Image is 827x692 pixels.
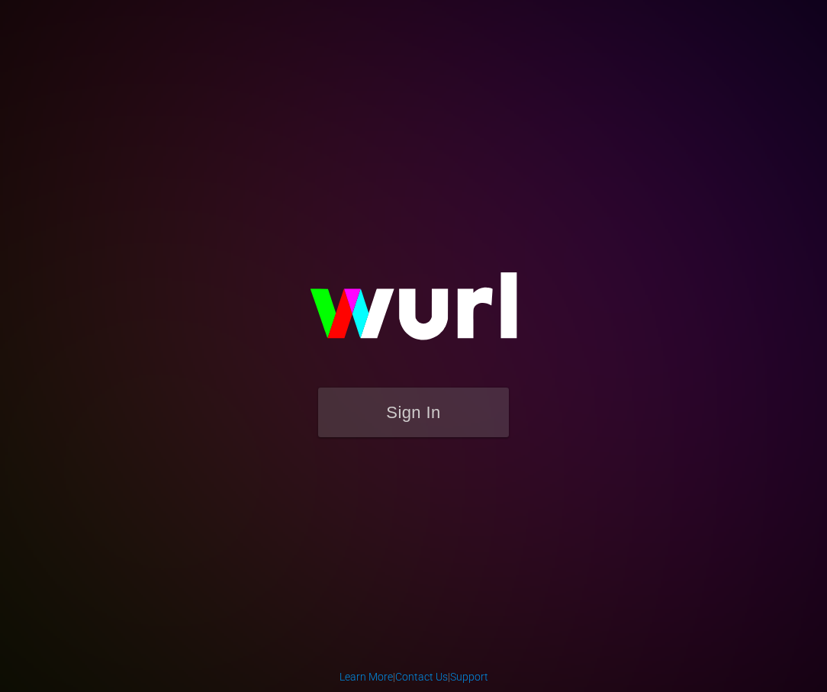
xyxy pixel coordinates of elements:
[318,388,509,437] button: Sign In
[395,671,448,683] a: Contact Us
[450,671,488,683] a: Support
[261,240,566,388] img: wurl-logo-on-black-223613ac3d8ba8fe6dc639794a292ebdb59501304c7dfd60c99c58986ef67473.svg
[339,669,488,684] div: | |
[339,671,393,683] a: Learn More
